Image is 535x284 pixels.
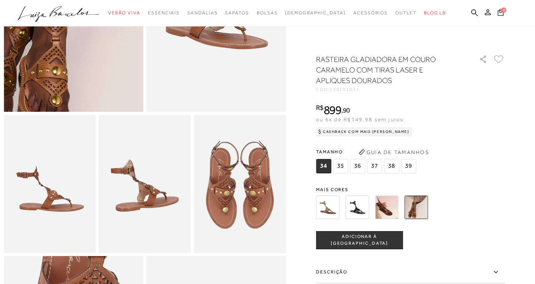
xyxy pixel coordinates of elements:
[285,6,346,20] a: noSubCategoriesText
[108,6,140,20] a: categoryNavScreenReaderText
[187,6,217,20] a: categoryNavScreenReaderText
[316,127,412,136] div: Cashback com Mais [PERSON_NAME]
[343,106,350,114] span: 90
[225,6,249,20] a: categoryNavScreenReaderText
[316,261,505,283] label: Descrição
[316,233,402,247] span: ADICIONAR À [GEOGRAPHIC_DATA]
[148,6,180,20] a: categoryNavScreenReaderText
[324,103,341,117] span: 899
[99,115,191,253] img: image
[384,159,399,173] span: 38
[395,6,416,20] a: categoryNavScreenReaderText
[316,187,505,192] span: Mais cores
[375,196,398,219] img: RASTEIRA GLADIADORA EM COURO CAFÉ COM TIRAS LASER E APLIQUES DOURADOS
[285,10,346,15] span: [DEMOGRAPHIC_DATA]
[356,146,432,158] button: Guia de Tamanhos
[316,159,331,173] span: 34
[501,8,506,13] span: 0
[395,10,416,15] span: Outlet
[316,54,458,86] h1: RASTEIRA GLADIADORA EM COURO CARAMELO COM TIRAS LASER E APLIQUES DOURADOS
[257,6,278,20] a: categoryNavScreenReaderText
[316,146,418,157] span: Tamanho
[350,159,365,173] span: 36
[225,10,249,15] span: Sapatos
[341,107,350,114] i: ,
[194,115,286,253] img: image
[187,10,217,15] span: Sandálias
[316,87,467,92] div: CÓD:
[404,196,428,219] img: RASTEIRA GLADIADORA EM COURO CARAMELO COM TIRAS LASER E APLIQUES DOURADOS
[316,196,339,219] img: RASTEIRA GLADIADORA EM CAMURÇA BEGE FENDI COM TIRAS LASER E APLIQUES DOURADOS
[353,6,388,20] a: categoryNavScreenReaderText
[424,6,446,20] a: BLOG LB
[316,104,324,111] i: R$
[257,10,278,15] span: Bolsas
[148,10,180,15] span: Essenciais
[495,8,506,19] button: 0
[367,159,382,173] span: 37
[353,10,388,15] span: Acessórios
[330,87,360,92] span: 130101031
[108,10,140,15] span: Verão Viva
[333,159,348,173] span: 35
[401,159,416,173] span: 39
[4,115,96,253] img: image
[424,10,446,15] span: BLOG LB
[316,116,403,122] span: ou 6x de R$149,98 sem juros
[345,196,369,219] img: RASTEIRA GLADIADORA EM CAMURÇA PRETA COM TIRAS LASER E APLIQUES DOURADOS
[316,231,403,249] button: ADICIONAR À [GEOGRAPHIC_DATA]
